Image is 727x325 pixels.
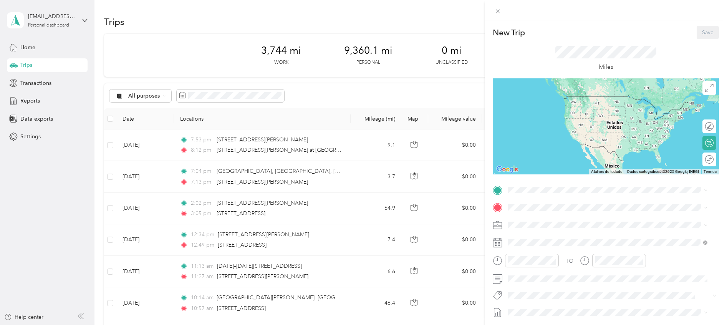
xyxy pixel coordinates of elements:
div: TO [566,257,573,265]
button: Atalhos do teclado [591,169,623,174]
span: Dados cartográficos ©2025 Google, INEGI [627,169,699,174]
p: New Trip [493,27,525,38]
p: Miles [599,62,613,72]
img: Google [495,164,520,174]
a: Abrir esta área no Google Maps (abre uma nova janela) [495,164,520,174]
iframe: Everlance-gr Chat Button Frame [684,282,727,325]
